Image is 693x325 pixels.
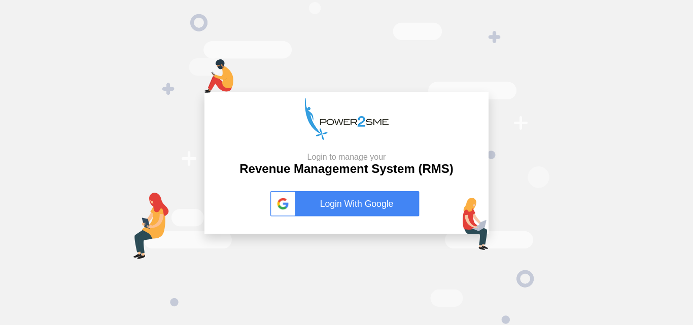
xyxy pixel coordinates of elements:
[270,191,423,216] a: Login With Google
[133,193,169,259] img: tab-login.png
[267,180,426,227] button: Login With Google
[239,152,453,162] small: Login to manage your
[204,59,233,93] img: mob-login.png
[305,98,389,140] img: p2s_logo.png
[463,198,489,250] img: lap-login.png
[239,152,453,176] h2: Revenue Management System (RMS)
